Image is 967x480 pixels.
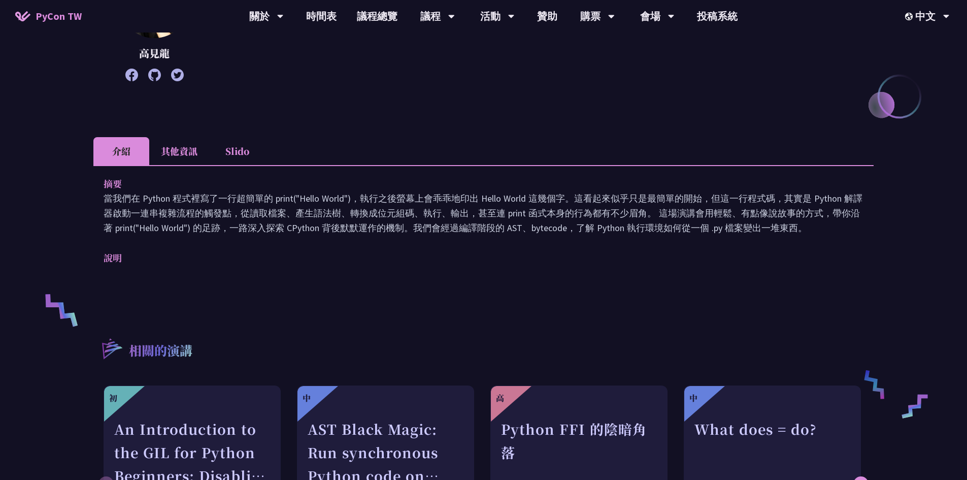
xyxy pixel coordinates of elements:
p: 當我們在 Python 程式裡寫了一行超簡單的 print("Hello World")，執行之後螢幕上會乖乖地印出 Hello World 這幾個字。這看起來似乎只是最簡單的開始，但這一行程式... [104,191,863,235]
img: Locale Icon [905,13,915,20]
li: Slido [209,137,265,165]
div: 中 [303,392,311,404]
li: 介紹 [93,137,149,165]
p: 說明 [104,250,843,265]
div: 中 [689,392,697,404]
div: 初 [109,392,117,404]
span: PyCon TW [36,9,82,24]
a: PyCon TW [5,4,92,29]
p: 摘要 [104,176,843,191]
img: r3.8d01567.svg [87,324,136,373]
div: 高 [496,392,504,404]
p: 相關的演講 [129,341,192,362]
li: 其他資訊 [149,137,209,165]
img: Home icon of PyCon TW 2025 [15,11,30,21]
p: 高見龍 [119,46,190,61]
